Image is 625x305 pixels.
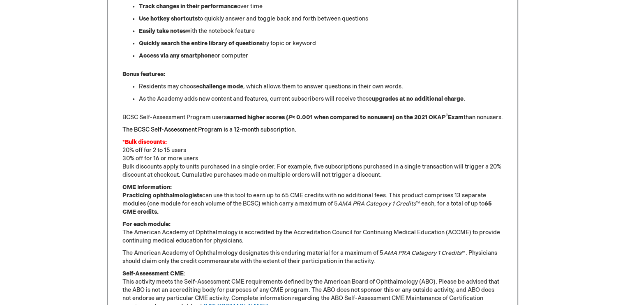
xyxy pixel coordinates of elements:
sup: ® [446,113,448,118]
strong: Track changes in their performance [139,3,237,10]
p: 20% off for 2 to 15 users 30% off for 16 or more users Bulk discounts apply to units purchased in... [122,138,503,179]
p: BCSC Self-Assessment Program users than nonusers. [122,113,503,122]
strong: 65 CME credits. [122,200,492,215]
strong: CME Information: [122,184,172,191]
strong: upgrades at no additional charge [372,95,464,102]
font: The BCSC Self-Assessment Program is a 12-month subscription. [122,126,296,133]
li: or computer [139,52,503,60]
li: with the notebook feature [139,27,503,35]
strong: Use hotkey shortcuts [139,15,198,22]
font: *Bulk discounts: [122,139,167,146]
strong: For each module: [122,221,171,228]
strong: Easily take notes [139,28,186,35]
li: Residents may choose , which allows them to answer questions in their own words. [139,83,503,91]
strong: Practicing ophthalmologists [122,192,202,199]
strong: Quickly search the entire library of questions [139,40,263,47]
em: AMA PRA Category 1 Credits [338,200,416,207]
strong: earned higher scores ( < 0.001 when compared to nonusers) on the 2021 OKAP Exam [227,114,464,121]
strong: challenge mode [199,83,243,90]
li: to quickly answer and toggle back and forth between questions [139,15,503,23]
p: The American Academy of Ophthalmology is accredited by the Accreditation Council for Continuing M... [122,220,503,245]
li: As the Academy adds new content and features, current subscribers will receive these . [139,95,503,103]
em: P [288,114,292,121]
strong: Bonus features: [122,71,165,78]
strong: Self-Assessment CME [122,270,184,277]
p: can use this tool to earn up to 65 CME credits with no additional fees. This product comprises 13... [122,183,503,216]
li: over time [139,2,503,11]
li: by topic or keyword [139,39,503,48]
strong: Access via any smartphone [139,52,214,59]
em: AMA PRA Category 1 Credits [383,250,461,256]
p: The American Academy of Ophthalmology designates this enduring material for a maximum of 5 ™. Phy... [122,249,503,266]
